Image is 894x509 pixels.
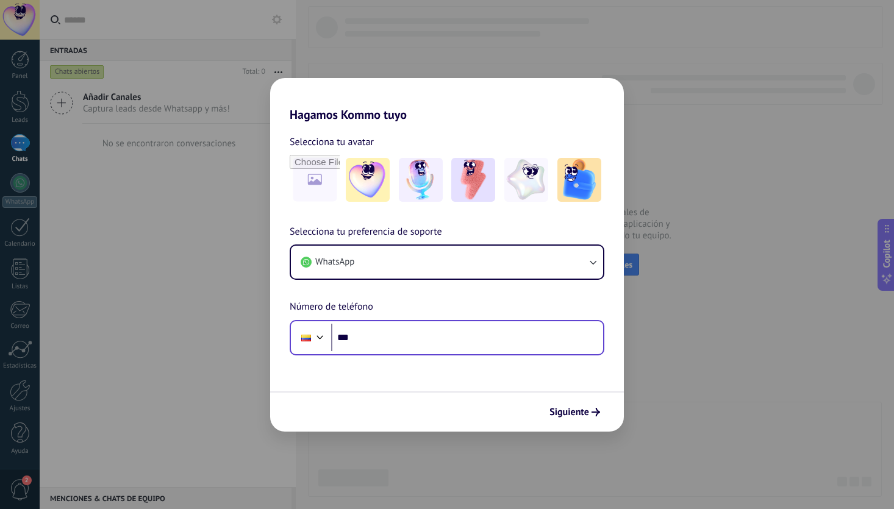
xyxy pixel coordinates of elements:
[504,158,548,202] img: -4.jpeg
[346,158,390,202] img: -1.jpeg
[295,325,318,351] div: Colombia: + 57
[290,134,374,150] span: Selecciona tu avatar
[549,408,589,416] span: Siguiente
[451,158,495,202] img: -3.jpeg
[315,256,354,268] span: WhatsApp
[544,402,606,422] button: Siguiente
[399,158,443,202] img: -2.jpeg
[290,299,373,315] span: Número de teléfono
[557,158,601,202] img: -5.jpeg
[270,78,624,122] h2: Hagamos Kommo tuyo
[290,224,442,240] span: Selecciona tu preferencia de soporte
[291,246,603,279] button: WhatsApp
